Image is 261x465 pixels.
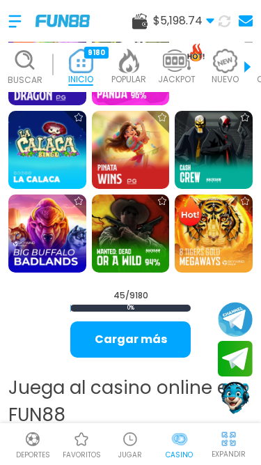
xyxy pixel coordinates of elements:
[63,450,101,460] p: favoritos
[24,431,41,448] img: Deportes
[35,15,90,26] img: Company Logo
[115,48,143,73] img: popular_light.webp
[158,73,196,85] p: JACKPOT
[111,73,146,85] p: POPULAR
[73,431,90,448] img: Casino Favoritos
[218,341,253,377] button: Join telegram
[84,46,109,58] div: 9180
[57,429,106,460] a: Casino FavoritosCasino Favoritosfavoritos
[92,195,170,273] img: Wanted Dead or a Wild 94%
[166,450,193,460] p: Casino
[211,48,239,73] img: new_light.webp
[8,429,57,460] a: DeportesDeportesDeportes
[67,48,95,73] img: home_active.webp
[70,321,191,358] button: Cargar más
[153,13,214,29] span: $ 5,198.74
[68,73,93,85] p: INICIO
[8,111,86,189] img: La Calaca
[218,301,253,337] button: Join telegram channel
[212,449,246,459] p: EXPANDIR
[8,195,86,273] img: Big Buffalo Badlands
[8,73,42,86] p: Buscar
[118,450,142,460] p: JUGAR
[8,374,253,429] h1: Juega al casino online en FUN88
[92,111,170,189] img: Pinata Wins
[175,111,253,189] img: Cash Crew 94%
[218,380,253,416] button: Contact customer service
[187,43,205,61] img: hot
[16,450,50,460] p: Deportes
[220,430,237,448] img: hide
[176,196,204,229] img: Hot
[175,195,253,273] img: 8 Tigers Gold™Megaways™
[155,429,204,460] a: CasinoCasinoCasino
[163,48,191,73] img: jackpot_light.webp
[106,429,155,460] a: Casino JugarCasino JugarJUGAR
[113,289,148,302] span: 45 / 9180
[212,73,239,85] p: NUEVO
[70,305,191,312] span: 0 %
[122,431,139,448] img: Casino Jugar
